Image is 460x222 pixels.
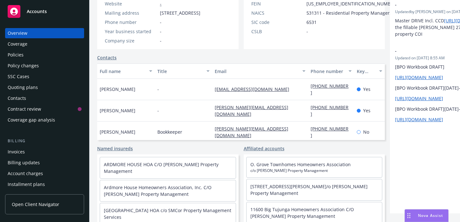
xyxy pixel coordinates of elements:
div: Coverage gap analysis [8,115,55,125]
a: O. Grove Townhomes Homeowners Association [250,161,351,167]
a: Account charges [5,168,84,179]
div: Billing [5,138,84,144]
span: - [160,28,162,35]
div: SIC code [251,19,304,26]
a: [STREET_ADDRESS][PERSON_NAME]/o [PERSON_NAME] Property Management [250,183,368,196]
a: Accounts [5,3,84,20]
a: Coverage gap analysis [5,115,84,125]
span: [PERSON_NAME] [100,86,135,93]
span: Nova Assist [418,213,443,218]
a: [EMAIL_ADDRESS][DOMAIN_NAME] [215,86,294,92]
button: Email [212,63,308,79]
a: [PERSON_NAME][EMAIL_ADDRESS][DOMAIN_NAME] [215,104,288,117]
span: Accounts [27,9,47,14]
div: Key contact [357,68,375,74]
a: [PHONE_NUMBER] [311,83,349,96]
span: 531311 - Residential Property Managers [306,10,392,16]
div: Mailing address [105,10,157,16]
span: Yes [363,86,370,93]
span: - [157,86,159,93]
a: Named insureds [97,145,133,152]
div: Title [157,68,203,74]
span: [STREET_ADDRESS] [160,10,200,16]
a: [PHONE_NUMBER] [311,104,349,117]
div: Coverage [8,39,27,49]
div: Phone number [105,19,157,26]
div: Company size [105,37,157,44]
span: [US_EMPLOYER_IDENTIFICATION_NUMBER] [306,0,398,7]
span: c/o [PERSON_NAME] Property Management [250,168,378,174]
span: 6531 [306,19,317,26]
div: Full name [100,68,145,74]
div: Contract review [8,104,41,114]
a: [PERSON_NAME][EMAIL_ADDRESS][DOMAIN_NAME] [215,126,288,138]
div: Account charges [8,168,43,179]
div: FEIN [251,0,304,7]
div: Phone number [311,68,344,74]
div: Invoices [8,147,25,157]
span: Bookkeeper [157,129,182,135]
a: Contacts [97,54,117,61]
div: NAICS [251,10,304,16]
a: Ardmore House Homeowners Association, Inc. C/O [PERSON_NAME] Property Management [104,184,212,197]
div: Policy changes [8,61,39,71]
a: SSC Cases [5,71,84,82]
a: Policy changes [5,61,84,71]
div: Year business started [105,28,157,35]
a: Quoting plans [5,82,84,93]
a: Affiliated accounts [244,145,284,152]
a: [URL][DOMAIN_NAME] [395,95,443,101]
div: Policies [8,50,24,60]
span: - [160,19,162,26]
div: Installment plans [8,179,45,189]
a: Policies [5,50,84,60]
span: - [157,107,159,114]
span: - [306,28,308,35]
span: Yes [363,107,370,114]
div: Website [105,0,157,7]
a: 11600 Big Tujunga Homeowners Association C/O [PERSON_NAME] Property Management [250,206,354,219]
a: Coverage [5,39,84,49]
span: No [363,129,369,135]
a: Invoices [5,147,84,157]
div: Email [215,68,298,74]
span: [PERSON_NAME] [100,129,135,135]
span: [PERSON_NAME] [100,107,135,114]
span: Open Client Navigator [12,201,59,208]
button: Title [155,63,212,79]
button: Key contact [354,63,385,79]
a: ARDMORE HOUSE HOA C/O [PERSON_NAME] Property Management [104,161,219,174]
div: Billing updates [8,158,40,168]
div: SSC Cases [8,71,29,82]
a: Overview [5,28,84,38]
a: [URL][DOMAIN_NAME] [395,74,443,80]
a: Billing updates [5,158,84,168]
a: [GEOGRAPHIC_DATA] HOA c/o SMCor Property Management Services [104,207,231,220]
a: Installment plans [5,179,84,189]
a: [URL][DOMAIN_NAME] [395,116,443,122]
div: Drag to move [405,210,413,222]
a: Contract review [5,104,84,114]
a: Contacts [5,93,84,103]
button: Full name [97,63,155,79]
span: - [160,37,162,44]
div: CSLB [251,28,304,35]
a: [PHONE_NUMBER] [311,126,349,138]
a: - [160,1,162,7]
button: Nova Assist [405,209,449,222]
div: Quoting plans [8,82,38,93]
div: Contacts [8,93,26,103]
div: Overview [8,28,27,38]
button: Phone number [308,63,354,79]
